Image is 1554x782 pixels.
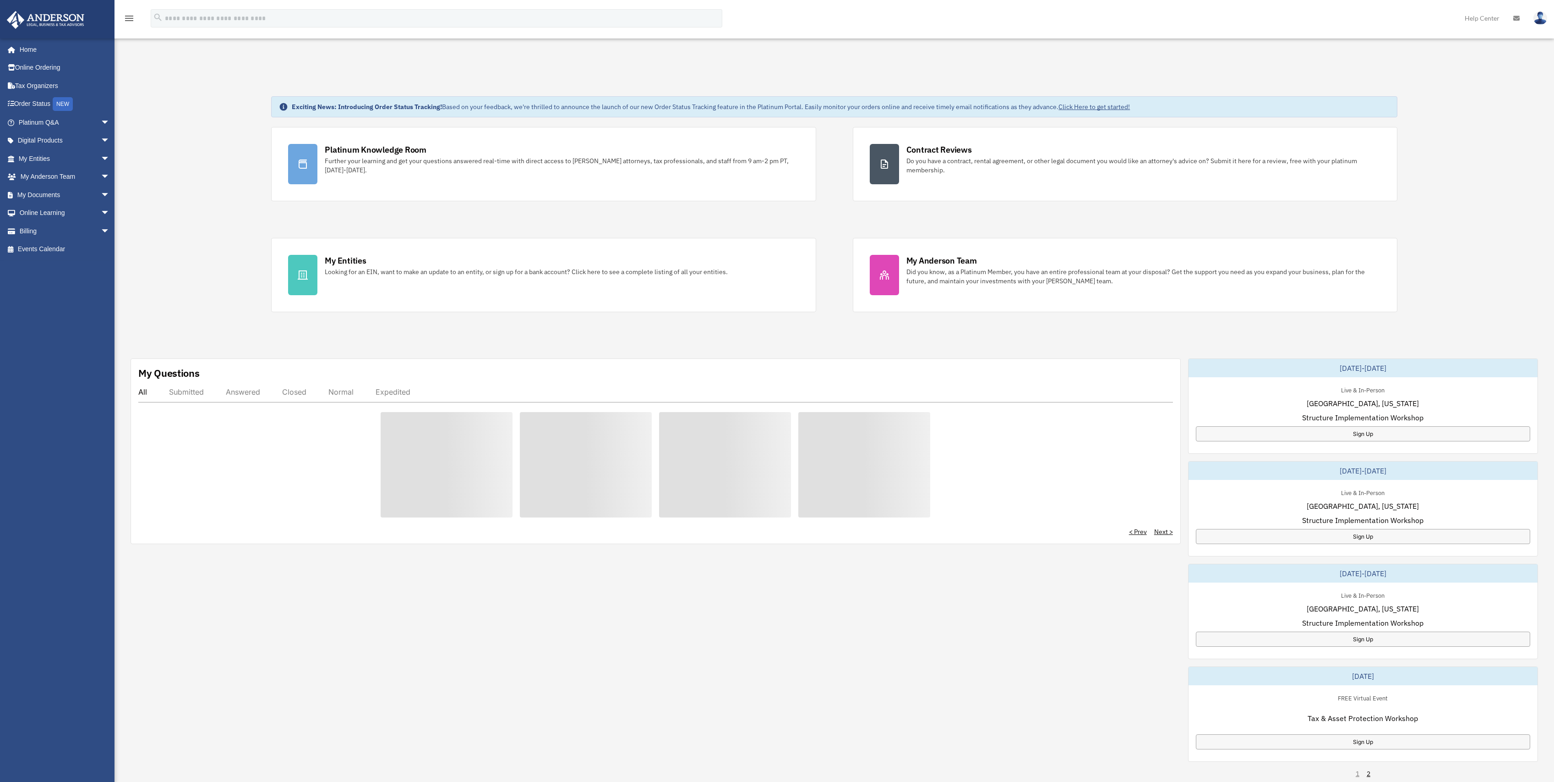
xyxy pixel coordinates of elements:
[6,113,124,132] a: Platinum Q&Aarrow_drop_down
[101,149,119,168] span: arrow_drop_down
[1307,398,1419,409] span: [GEOGRAPHIC_DATA], [US_STATE]
[1196,734,1530,749] a: Sign Up
[853,238,1397,312] a: My Anderson Team Did you know, as a Platinum Member, you have an entire professional team at your...
[376,387,410,397] div: Expedited
[101,186,119,204] span: arrow_drop_down
[1189,564,1538,583] div: [DATE]-[DATE]
[292,103,442,111] strong: Exciting News: Introducing Order Status Tracking!
[124,16,135,24] a: menu
[1129,527,1147,536] a: < Prev
[6,168,124,186] a: My Anderson Teamarrow_drop_down
[1307,603,1419,614] span: [GEOGRAPHIC_DATA], [US_STATE]
[325,267,728,276] div: Looking for an EIN, want to make an update to an entity, or sign up for a bank account? Click her...
[226,387,260,397] div: Answered
[6,77,124,95] a: Tax Organizers
[6,149,124,168] a: My Entitiesarrow_drop_down
[1302,412,1423,423] span: Structure Implementation Workshop
[1189,359,1538,377] div: [DATE]-[DATE]
[1302,617,1423,628] span: Structure Implementation Workshop
[138,387,147,397] div: All
[1196,632,1530,647] a: Sign Up
[6,132,124,150] a: Digital Productsarrow_drop_down
[6,59,124,77] a: Online Ordering
[1058,103,1130,111] a: Click Here to get started!
[1334,590,1392,600] div: Live & In-Person
[6,222,124,240] a: Billingarrow_drop_down
[1334,385,1392,394] div: Live & In-Person
[906,267,1380,286] div: Did you know, as a Platinum Member, you have an entire professional team at your disposal? Get th...
[325,156,799,175] div: Further your learning and get your questions answered real-time with direct access to [PERSON_NAM...
[101,132,119,150] span: arrow_drop_down
[1189,462,1538,480] div: [DATE]-[DATE]
[292,102,1130,111] div: Based on your feedback, we're thrilled to announce the launch of our new Order Status Tracking fe...
[6,240,124,259] a: Events Calendar
[1334,487,1392,497] div: Live & In-Person
[138,366,200,380] div: My Questions
[1189,667,1538,685] div: [DATE]
[4,11,87,29] img: Anderson Advisors Platinum Portal
[282,387,306,397] div: Closed
[6,40,119,59] a: Home
[271,238,816,312] a: My Entities Looking for an EIN, want to make an update to an entity, or sign up for a bank accoun...
[153,12,163,22] i: search
[101,113,119,132] span: arrow_drop_down
[271,127,816,201] a: Platinum Knowledge Room Further your learning and get your questions answered real-time with dire...
[1330,693,1395,702] div: FREE Virtual Event
[124,13,135,24] i: menu
[325,144,426,155] div: Platinum Knowledge Room
[101,204,119,223] span: arrow_drop_down
[53,97,73,111] div: NEW
[1154,527,1173,536] a: Next >
[6,204,124,222] a: Online Learningarrow_drop_down
[1367,769,1370,778] a: 2
[1307,501,1419,512] span: [GEOGRAPHIC_DATA], [US_STATE]
[6,95,124,114] a: Order StatusNEW
[1308,713,1418,724] span: Tax & Asset Protection Workshop
[101,168,119,187] span: arrow_drop_down
[325,255,366,266] div: My Entities
[101,222,119,241] span: arrow_drop_down
[328,387,354,397] div: Normal
[1196,426,1530,441] a: Sign Up
[853,127,1397,201] a: Contract Reviews Do you have a contract, rental agreement, or other legal document you would like...
[906,156,1380,175] div: Do you have a contract, rental agreement, or other legal document you would like an attorney's ad...
[1533,11,1547,25] img: User Pic
[906,255,977,266] div: My Anderson Team
[1302,515,1423,526] span: Structure Implementation Workshop
[906,144,972,155] div: Contract Reviews
[169,387,204,397] div: Submitted
[6,186,124,204] a: My Documentsarrow_drop_down
[1196,529,1530,544] a: Sign Up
